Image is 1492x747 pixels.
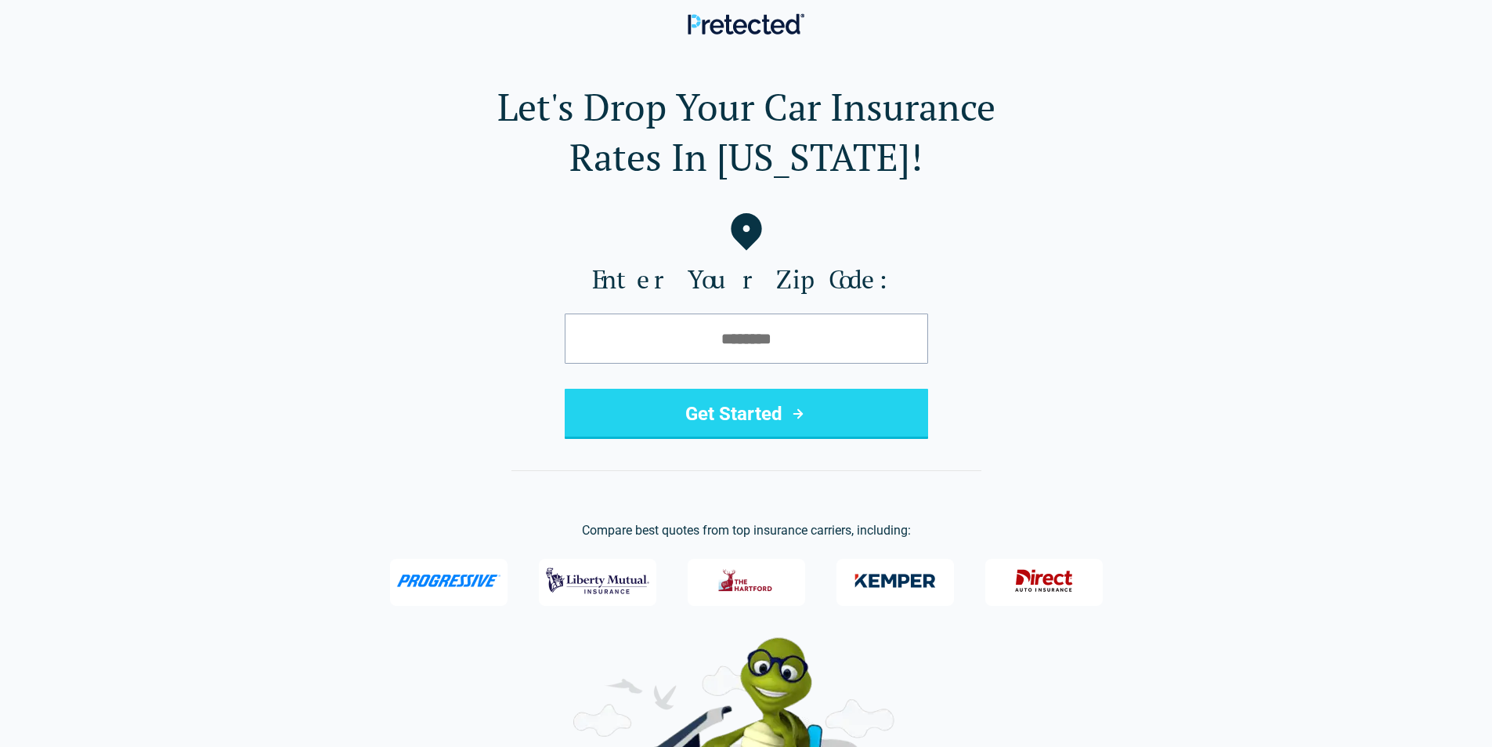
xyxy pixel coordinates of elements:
img: Kemper [844,560,947,601]
img: Pretected [688,13,804,34]
p: Compare best quotes from top insurance carriers, including: [25,521,1467,540]
button: Get Started [565,389,928,439]
h1: Let's Drop Your Car Insurance Rates In [US_STATE]! [25,82,1467,182]
img: Progressive [396,575,501,587]
img: Liberty Mutual [546,560,649,601]
img: Direct General [1006,560,1082,601]
label: Enter Your Zip Code: [25,263,1467,295]
img: The Hartford [708,560,785,601]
